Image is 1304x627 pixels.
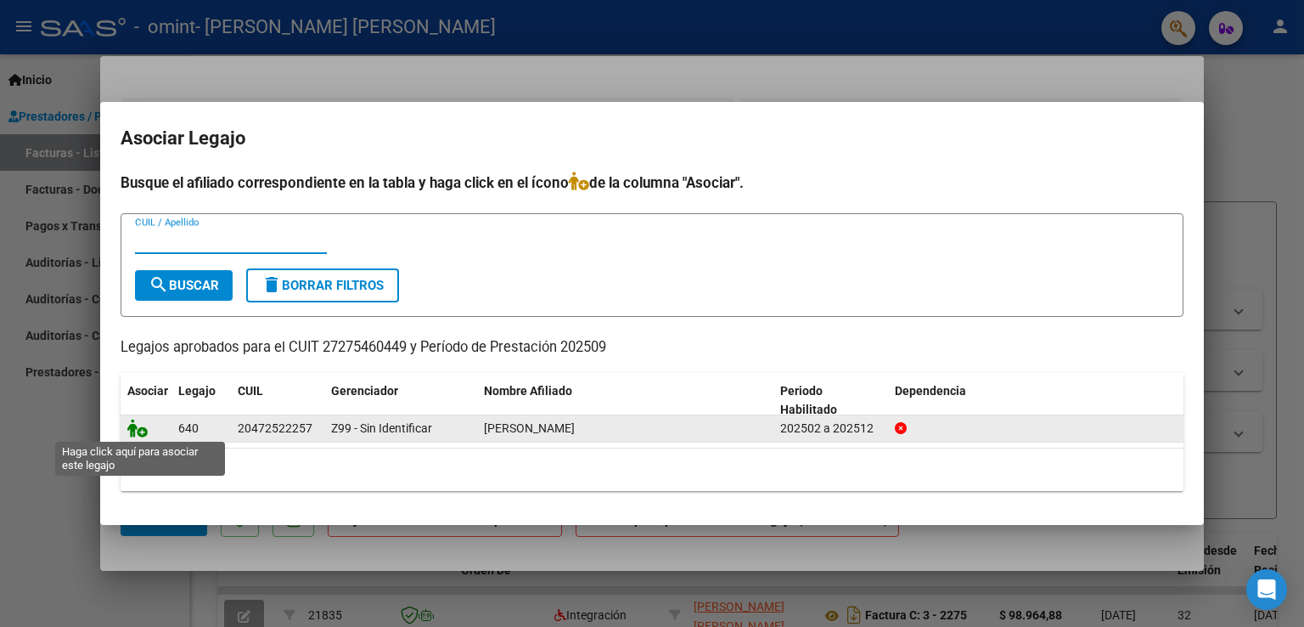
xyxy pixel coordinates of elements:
div: 202502 a 202512 [780,419,881,438]
h2: Asociar Legajo [121,122,1183,155]
span: Buscar [149,278,219,293]
span: 640 [178,421,199,435]
div: Open Intercom Messenger [1246,569,1287,610]
datatable-header-cell: Periodo Habilitado [773,373,888,429]
span: Nombre Afiliado [484,384,572,398]
div: 1 registros [121,449,1183,491]
div: 20472522257 [238,419,312,438]
span: Dependencia [895,384,966,398]
span: Borrar Filtros [261,278,384,293]
h4: Busque el afiliado correspondiente en la tabla y haga click en el ícono de la columna "Asociar". [121,172,1183,194]
span: Periodo Habilitado [780,384,837,417]
datatable-header-cell: Nombre Afiliado [477,373,773,429]
span: BRANDALISI MARCELO MANUEL [484,421,575,435]
datatable-header-cell: CUIL [231,373,324,429]
span: CUIL [238,384,263,398]
button: Buscar [135,270,233,301]
datatable-header-cell: Asociar [121,373,171,429]
datatable-header-cell: Legajo [171,373,231,429]
span: Asociar [127,384,168,398]
span: Z99 - Sin Identificar [331,421,432,435]
p: Legajos aprobados para el CUIT 27275460449 y Período de Prestación 202509 [121,337,1183,359]
span: Gerenciador [331,384,398,398]
datatable-header-cell: Dependencia [888,373,1184,429]
span: Legajo [178,384,216,398]
mat-icon: search [149,274,169,295]
datatable-header-cell: Gerenciador [324,373,477,429]
button: Borrar Filtros [246,268,399,302]
mat-icon: delete [261,274,282,295]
